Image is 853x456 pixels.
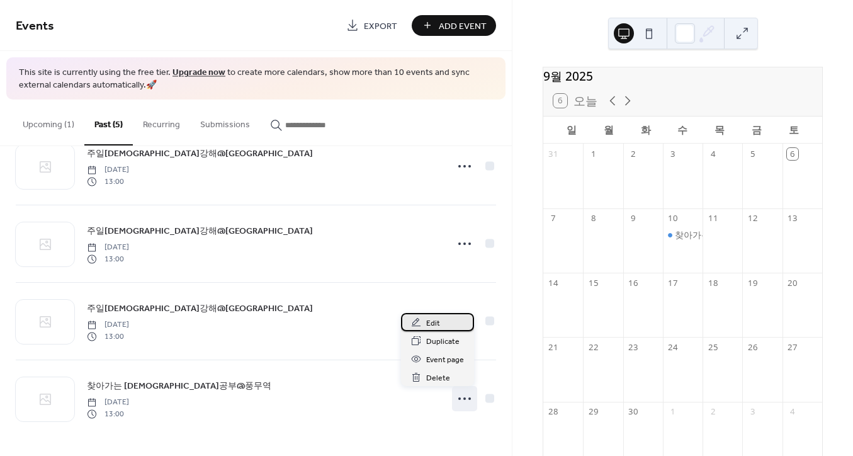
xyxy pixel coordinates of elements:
div: 4 [707,148,718,159]
span: 13:00 [87,253,129,265]
span: [DATE] [87,164,129,176]
button: Upcoming (1) [13,100,84,144]
span: Add Event [439,20,487,33]
a: 주일[DEMOGRAPHIC_DATA]강해@[GEOGRAPHIC_DATA] [87,224,313,238]
div: 15 [587,277,599,288]
a: Upgrade now [172,64,225,81]
div: 찾아가는 성경공부@풍무역 [663,229,703,241]
div: 일 [553,117,590,144]
div: 9월 2025 [543,67,822,86]
div: 월 [590,117,628,144]
span: 찾아가는 [DEMOGRAPHIC_DATA]공부@풍무역 [87,380,271,393]
div: 24 [667,342,679,353]
div: 20 [787,277,798,288]
span: Export [364,20,397,33]
div: 화 [627,117,664,144]
div: 29 [587,406,599,418]
div: 11 [707,213,718,224]
div: 12 [747,213,759,224]
button: Recurring [133,100,190,144]
div: 14 [548,277,559,288]
div: 3 [747,406,759,418]
div: 30 [628,406,639,418]
div: 21 [548,342,559,353]
div: 1 [667,406,679,418]
div: 13 [787,213,798,224]
div: 4 [787,406,798,418]
div: 23 [628,342,639,353]
span: 13:00 [87,331,129,342]
div: 10 [667,213,679,224]
div: 5 [747,148,759,159]
button: Add Event [412,15,496,36]
span: 13:00 [87,176,129,187]
div: 16 [628,277,639,288]
div: 31 [548,148,559,159]
span: Delete [426,372,450,385]
div: 2 [707,406,718,418]
span: 주일[DEMOGRAPHIC_DATA]강해@[GEOGRAPHIC_DATA] [87,147,313,161]
a: Export [337,15,407,36]
button: Past (5) [84,100,133,145]
div: 19 [747,277,759,288]
div: 6 [787,148,798,159]
a: 주일[DEMOGRAPHIC_DATA]강해@[GEOGRAPHIC_DATA] [87,146,313,161]
div: 3 [667,148,679,159]
div: 27 [787,342,798,353]
div: 26 [747,342,759,353]
span: Event page [426,353,464,367]
div: 8 [587,213,599,224]
a: 주일[DEMOGRAPHIC_DATA]강해@[GEOGRAPHIC_DATA] [87,301,313,316]
div: 18 [707,277,718,288]
div: 25 [707,342,718,353]
span: 13:00 [87,408,129,419]
span: [DATE] [87,397,129,408]
div: 1 [587,148,599,159]
div: 목 [701,117,738,144]
span: Duplicate [426,335,460,348]
div: 수 [664,117,701,144]
span: 주일[DEMOGRAPHIC_DATA]강해@[GEOGRAPHIC_DATA] [87,225,313,238]
span: [DATE] [87,319,129,331]
span: 주일[DEMOGRAPHIC_DATA]강해@[GEOGRAPHIC_DATA] [87,302,313,316]
span: [DATE] [87,242,129,253]
div: 금 [738,117,776,144]
div: 17 [667,277,679,288]
div: 토 [775,117,812,144]
button: Submissions [190,100,260,144]
div: 9 [628,213,639,224]
span: This site is currently using the free tier. to create more calendars, show more than 10 events an... [19,67,493,91]
div: 22 [587,342,599,353]
span: Edit [426,317,440,330]
div: 2 [628,148,639,159]
div: 28 [548,406,559,418]
a: 찾아가는 [DEMOGRAPHIC_DATA]공부@풍무역 [87,379,271,393]
div: 7 [548,213,559,224]
span: Events [16,14,54,38]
